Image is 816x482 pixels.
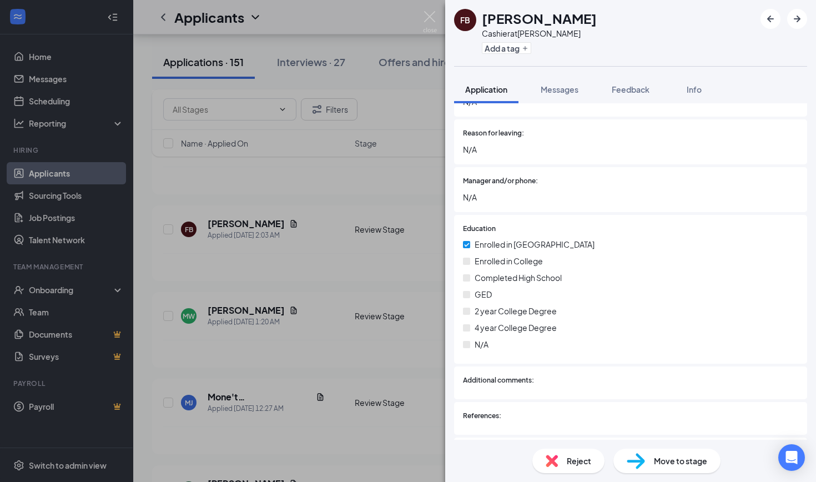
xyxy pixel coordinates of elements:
[790,12,804,26] svg: ArrowRight
[463,191,798,203] span: N/A
[475,305,557,317] span: 2 year College Degree
[463,375,534,386] span: Additional comments:
[463,143,798,155] span: N/A
[764,12,777,26] svg: ArrowLeftNew
[787,9,807,29] button: ArrowRight
[778,444,805,471] div: Open Intercom Messenger
[475,322,557,334] span: 4 year College Degree
[475,288,492,300] span: GED
[475,272,562,284] span: Completed High School
[475,255,543,267] span: Enrolled in College
[475,238,595,250] span: Enrolled in [GEOGRAPHIC_DATA]
[465,84,507,94] span: Application
[463,176,538,187] span: Manager and/or phone:
[654,455,707,467] span: Move to stage
[567,455,591,467] span: Reject
[463,411,501,421] span: References:
[482,42,531,54] button: PlusAdd a tag
[475,338,488,350] span: N/A
[463,224,496,234] span: Education
[612,84,649,94] span: Feedback
[482,9,597,28] h1: [PERSON_NAME]
[482,28,597,39] div: Cashier at [PERSON_NAME]
[760,9,780,29] button: ArrowLeftNew
[522,45,528,52] svg: Plus
[463,128,524,139] span: Reason for leaving:
[687,84,702,94] span: Info
[460,14,470,26] div: FB
[541,84,578,94] span: Messages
